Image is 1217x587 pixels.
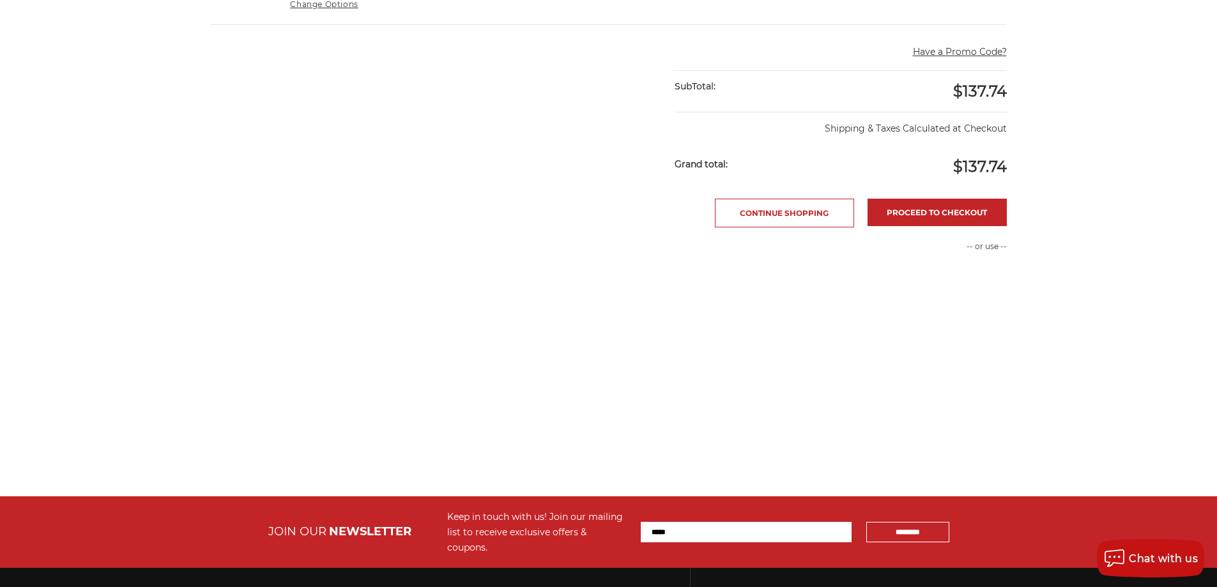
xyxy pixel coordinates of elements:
[847,241,1007,252] p: -- or use --
[847,292,1007,317] iframe: PayPal-paylater
[1129,553,1198,565] span: Chat with us
[268,524,326,538] span: JOIN OUR
[675,158,728,170] strong: Grand total:
[715,199,854,227] a: Continue Shopping
[675,112,1006,135] p: Shipping & Taxes Calculated at Checkout
[953,82,1007,100] span: $137.74
[1097,539,1204,577] button: Chat with us
[329,524,411,538] span: NEWSLETTER
[953,157,1007,176] span: $137.74
[913,45,1007,59] button: Have a Promo Code?
[675,71,841,102] div: SubTotal:
[868,199,1007,226] a: Proceed to checkout
[447,509,628,555] div: Keep in touch with us! Join our mailing list to receive exclusive offers & coupons.
[847,266,1007,282] iframe: PayPal-paypal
